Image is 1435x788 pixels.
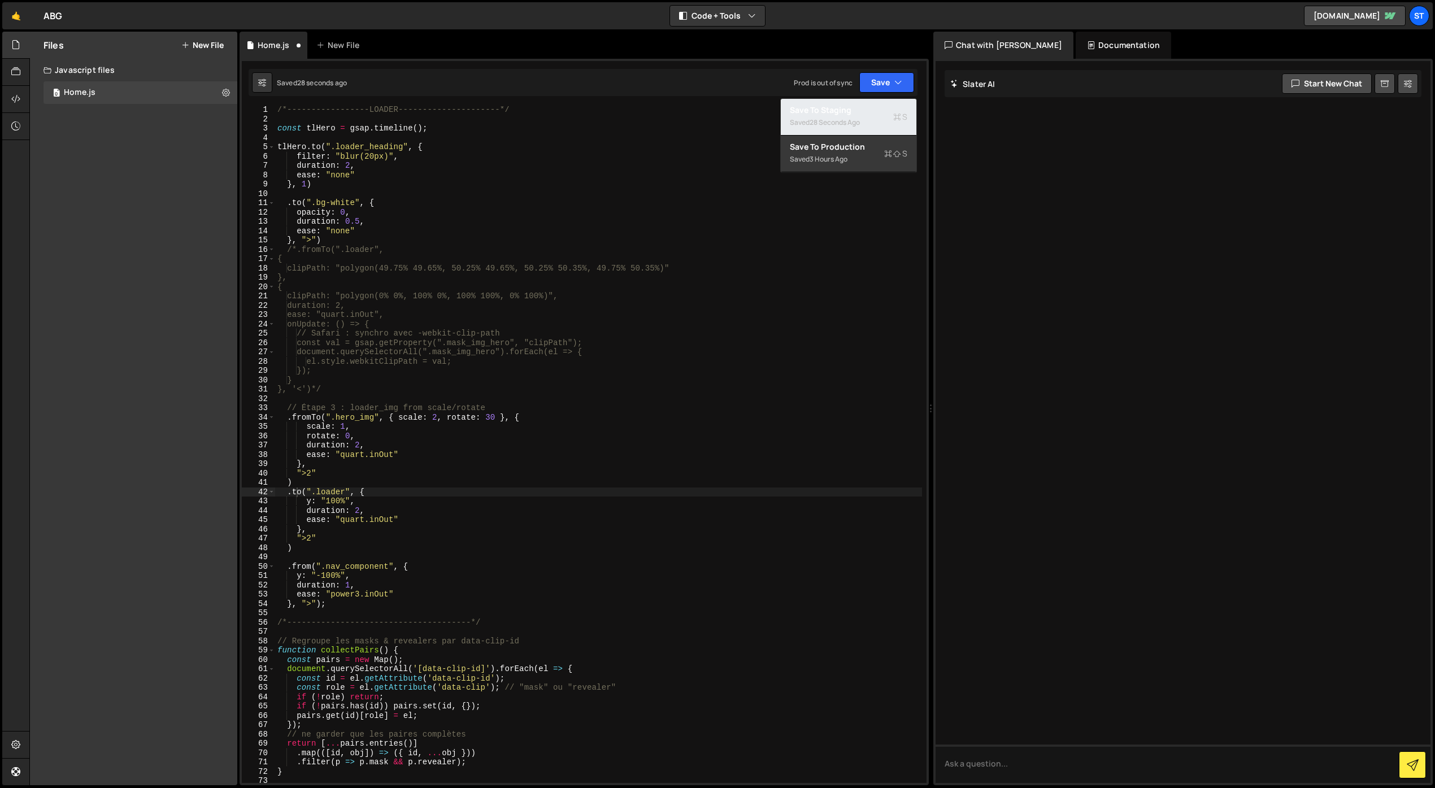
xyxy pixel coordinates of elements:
div: 7 [242,161,275,171]
div: 30 [242,376,275,385]
div: Save to Production [790,141,907,153]
div: 15 [242,236,275,245]
div: 28 seconds ago [810,117,860,127]
button: New File [181,41,224,50]
div: 55 [242,608,275,618]
button: Save to ProductionS Saved3 hours ago [781,136,916,172]
div: 62 [242,674,275,683]
div: 40 [242,469,275,478]
div: 70 [242,748,275,758]
div: 32 [242,394,275,404]
div: 72 [242,767,275,777]
div: 56 [242,618,275,628]
div: 5 [242,142,275,152]
div: 18 [242,264,275,273]
div: 42 [242,487,275,497]
div: 3 hours ago [810,154,847,164]
div: 54 [242,599,275,609]
div: Javascript files [30,59,237,81]
div: 69 [242,739,275,748]
div: 58 [242,637,275,646]
div: Home.js [258,40,289,51]
div: 27 [242,347,275,357]
div: 23 [242,310,275,320]
span: S [884,148,907,159]
div: 59 [242,646,275,655]
div: 8 [242,171,275,180]
div: 37 [242,441,275,450]
button: Start new chat [1282,73,1372,94]
div: 50 [242,562,275,572]
div: 1 [242,105,275,115]
div: 17 [242,254,275,264]
div: 36 [242,432,275,441]
div: Save to Staging [790,105,907,116]
div: 61 [242,664,275,674]
div: 35 [242,422,275,432]
div: Documentation [1076,32,1171,59]
div: 57 [242,627,275,637]
div: 21 [242,291,275,301]
div: 48 [242,543,275,553]
div: Chat with [PERSON_NAME] [933,32,1073,59]
span: 0 [53,89,60,98]
div: 28 [242,357,275,367]
div: 28 seconds ago [297,78,347,88]
div: Prod is out of sync [794,78,853,88]
div: 44 [242,506,275,516]
div: 73 [242,776,275,786]
button: Save to StagingS Saved28 seconds ago [781,99,916,136]
h2: Slater AI [950,79,995,89]
div: 53 [242,590,275,599]
div: 66 [242,711,275,721]
h2: Files [44,39,64,51]
div: 3 [242,124,275,133]
span: S [893,111,907,123]
div: 25 [242,329,275,338]
div: 39 [242,459,275,469]
div: 47 [242,534,275,543]
a: [DOMAIN_NAME] [1304,6,1406,26]
div: 49 [242,552,275,562]
div: 71 [242,757,275,767]
div: 63 [242,683,275,693]
div: 13 [242,217,275,227]
div: 31 [242,385,275,394]
div: 43 [242,497,275,506]
div: 64 [242,693,275,702]
div: 45 [242,515,275,525]
div: 16686/45579.js [44,81,237,104]
div: 68 [242,730,275,739]
div: 34 [242,413,275,423]
div: St [1409,6,1429,26]
div: 29 [242,366,275,376]
div: Saved [790,153,907,166]
div: Saved [790,116,907,129]
div: 38 [242,450,275,460]
div: 19 [242,273,275,282]
div: 16 [242,245,275,255]
div: 65 [242,702,275,711]
div: New File [316,40,364,51]
button: Save [859,72,914,93]
div: 6 [242,152,275,162]
div: 51 [242,571,275,581]
div: 33 [242,403,275,413]
div: 2 [242,115,275,124]
div: Home.js [64,88,95,98]
div: 14 [242,227,275,236]
div: 52 [242,581,275,590]
div: 60 [242,655,275,665]
div: 10 [242,189,275,199]
div: 24 [242,320,275,329]
div: ABG [44,9,62,23]
button: Code + Tools [670,6,765,26]
div: 9 [242,180,275,189]
div: 4 [242,133,275,143]
div: Saved [277,78,347,88]
div: 20 [242,282,275,292]
div: 46 [242,525,275,534]
div: 67 [242,720,275,730]
div: 12 [242,208,275,217]
div: 41 [242,478,275,487]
